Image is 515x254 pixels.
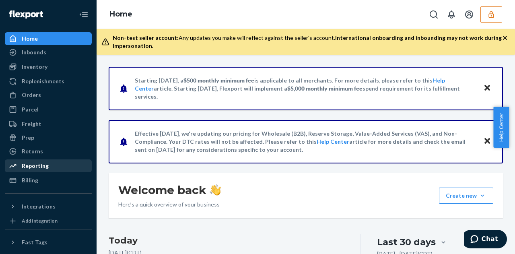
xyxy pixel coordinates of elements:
iframe: Opens a widget where you can chat to one of our agents [464,230,507,250]
p: Effective [DATE], we're updating our pricing for Wholesale (B2B), Reserve Storage, Value-Added Se... [135,130,476,154]
h3: Today [109,234,344,247]
a: Returns [5,145,92,158]
button: Integrations [5,200,92,213]
img: hand-wave emoji [210,184,221,196]
a: Help Center [317,138,349,145]
div: Freight [22,120,41,128]
a: Reporting [5,159,92,172]
a: Billing [5,174,92,187]
button: Fast Tags [5,236,92,249]
button: Close Navigation [76,6,92,23]
button: Close [482,83,492,94]
div: Home [22,35,38,43]
div: Fast Tags [22,238,47,246]
a: Inventory [5,60,92,73]
a: Home [5,32,92,45]
h1: Welcome back [118,183,221,197]
div: Inventory [22,63,47,71]
a: Replenishments [5,75,92,88]
div: Parcel [22,105,39,114]
button: Open account menu [461,6,477,23]
ol: breadcrumbs [103,3,139,26]
div: Returns [22,147,43,155]
a: Add Integration [5,216,92,226]
button: Help Center [493,107,509,148]
p: Here’s a quick overview of your business [118,200,221,209]
a: Freight [5,118,92,130]
div: Add Integration [22,217,58,224]
div: Last 30 days [377,236,436,248]
a: Orders [5,89,92,101]
span: $500 monthly minimum fee [183,77,254,84]
span: $5,000 monthly minimum fee [287,85,363,92]
img: Flexport logo [9,10,43,19]
button: Close [482,136,492,147]
div: Integrations [22,202,56,211]
button: Create new [439,188,493,204]
button: Open notifications [443,6,459,23]
p: Starting [DATE], a is applicable to all merchants. For more details, please refer to this article... [135,76,476,101]
a: Home [109,10,132,19]
a: Inbounds [5,46,92,59]
div: Reporting [22,162,49,170]
a: Prep [5,131,92,144]
div: Inbounds [22,48,46,56]
div: Replenishments [22,77,64,85]
div: Orders [22,91,41,99]
button: Open Search Box [426,6,442,23]
span: Non-test seller account: [113,34,179,41]
a: Parcel [5,103,92,116]
div: Billing [22,176,38,184]
div: Prep [22,134,34,142]
div: Any updates you make will reflect against the seller's account. [113,34,502,50]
